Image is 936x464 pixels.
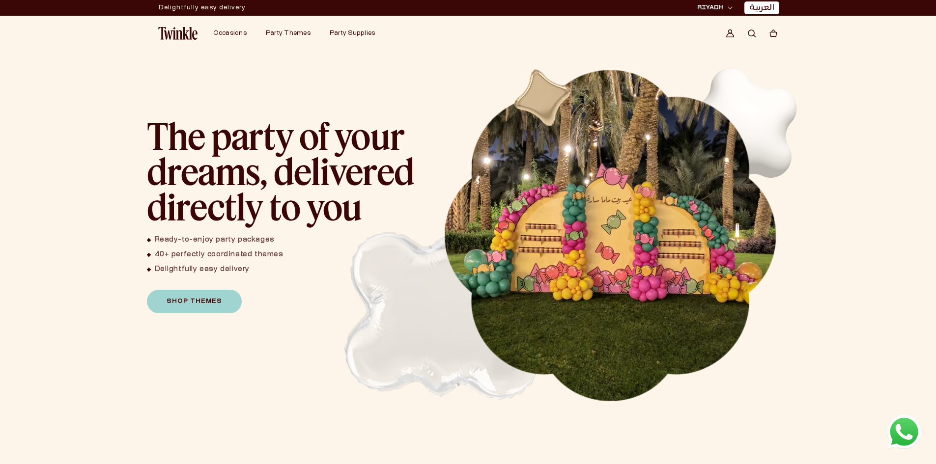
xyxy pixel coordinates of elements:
[330,29,375,37] a: Party Supplies
[213,29,247,37] a: Occasions
[159,0,246,15] div: Announcement
[741,23,763,44] summary: Search
[266,30,311,36] span: Party Themes
[330,30,375,36] span: Party Supplies
[694,3,736,13] button: RIYADH
[266,29,311,37] a: Party Themes
[292,165,582,455] img: 3D white Balloon
[324,24,389,43] summary: Party Supplies
[147,236,284,245] li: Ready-to-enjoy party packages
[158,27,198,40] img: Twinkle
[147,250,284,259] li: 40+ perfectly coordinated themes
[697,3,724,12] span: RIYADH
[159,0,246,15] p: Delightfully easy delivery
[213,30,247,36] span: Occasions
[677,53,811,186] img: Slider balloon
[147,290,242,313] a: Shop Themes
[147,265,284,274] li: Delightfully easy delivery
[207,24,260,43] summary: Occasions
[147,118,422,224] h2: The party of your dreams, delivered directly to you
[506,61,580,136] img: 3D golden Balloon
[260,24,324,43] summary: Party Themes
[749,3,774,13] a: العربية
[436,61,785,409] div: 1 / 1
